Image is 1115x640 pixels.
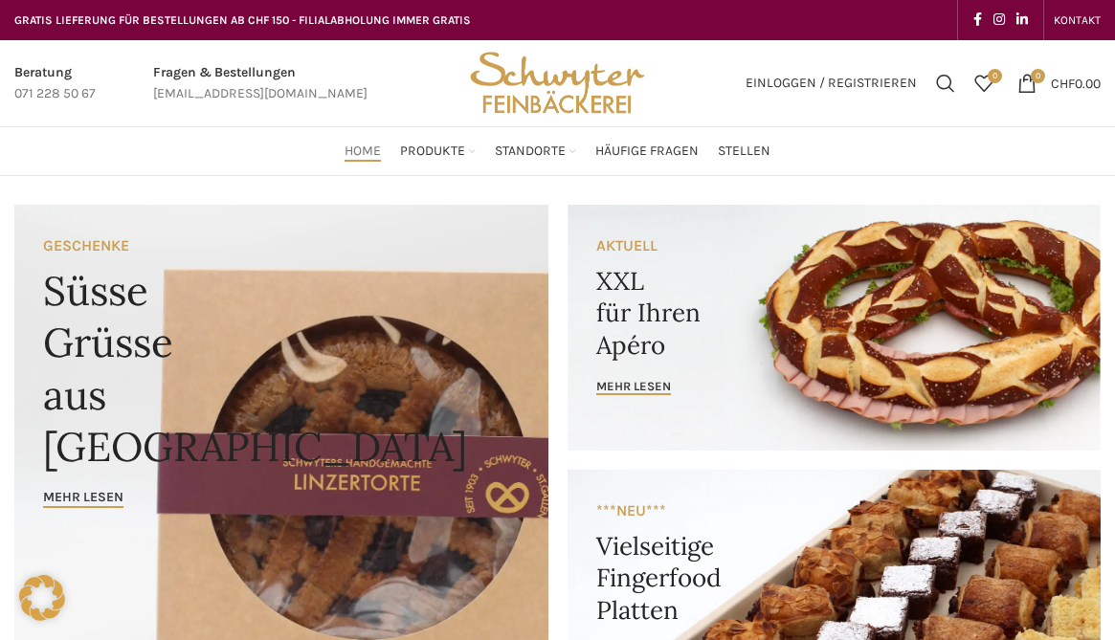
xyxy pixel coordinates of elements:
[463,40,651,126] img: Bäckerei Schwyter
[1044,1,1110,39] div: Secondary navigation
[400,143,465,161] span: Produkte
[718,143,770,161] span: Stellen
[345,132,381,170] a: Home
[463,74,651,90] a: Site logo
[988,69,1002,83] span: 0
[1031,69,1045,83] span: 0
[1051,75,1101,91] bdi: 0.00
[1011,7,1034,33] a: Linkedin social link
[746,77,917,90] span: Einloggen / Registrieren
[968,7,988,33] a: Facebook social link
[495,132,576,170] a: Standorte
[495,143,566,161] span: Standorte
[1051,75,1075,91] span: CHF
[595,143,699,161] span: Häufige Fragen
[988,7,1011,33] a: Instagram social link
[926,64,965,102] a: Suchen
[718,132,770,170] a: Stellen
[153,62,368,105] a: Infobox link
[5,132,1110,170] div: Main navigation
[1054,1,1101,39] a: KONTAKT
[965,64,1003,102] a: 0
[14,13,471,27] span: GRATIS LIEFERUNG FÜR BESTELLUNGEN AB CHF 150 - FILIALABHOLUNG IMMER GRATIS
[568,205,1102,451] a: Banner link
[400,132,476,170] a: Produkte
[595,132,699,170] a: Häufige Fragen
[1054,13,1101,27] span: KONTAKT
[965,64,1003,102] div: Meine Wunschliste
[1008,64,1110,102] a: 0 CHF0.00
[14,62,96,105] a: Infobox link
[345,143,381,161] span: Home
[736,64,926,102] a: Einloggen / Registrieren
